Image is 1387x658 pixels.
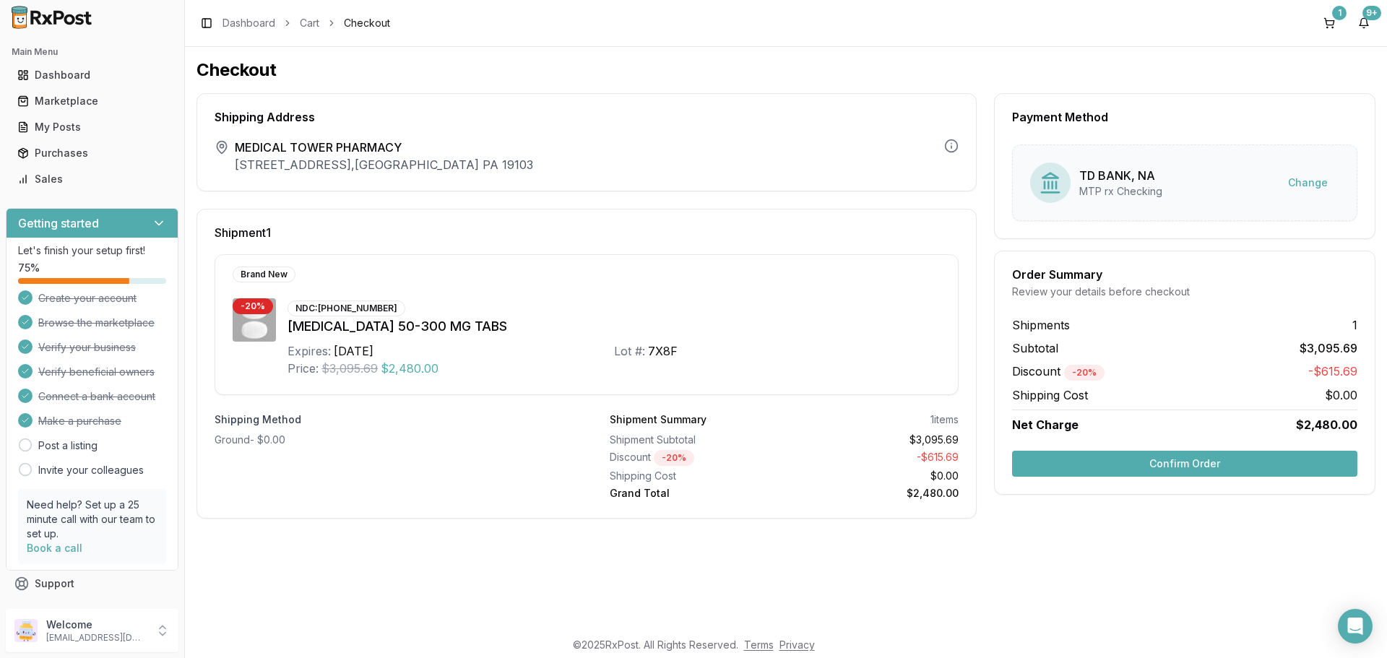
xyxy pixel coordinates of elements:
[6,64,178,87] button: Dashboard
[1318,12,1341,35] button: 1
[38,340,136,355] span: Verify your business
[46,618,147,632] p: Welcome
[215,412,563,427] label: Shipping Method
[12,140,173,166] a: Purchases
[790,486,959,501] div: $2,480.00
[1012,339,1058,357] span: Subtotal
[233,298,273,314] div: - 20 %
[17,146,167,160] div: Purchases
[1012,386,1088,404] span: Shipping Cost
[12,46,173,58] h2: Main Menu
[235,156,533,173] p: [STREET_ADDRESS] , [GEOGRAPHIC_DATA] PA 19103
[744,638,774,651] a: Terms
[215,111,959,123] div: Shipping Address
[1308,363,1357,381] span: -$615.69
[779,638,815,651] a: Privacy
[12,166,173,192] a: Sales
[610,469,779,483] div: Shipping Cost
[215,433,563,447] div: Ground - $0.00
[610,433,779,447] div: Shipment Subtotal
[1012,269,1357,280] div: Order Summary
[300,16,319,30] a: Cart
[17,68,167,82] div: Dashboard
[930,412,959,427] div: 1 items
[321,360,378,377] span: $3,095.69
[233,298,276,342] img: Dovato 50-300 MG TABS
[38,463,144,477] a: Invite your colleagues
[288,360,319,377] div: Price:
[1012,111,1357,123] div: Payment Method
[334,342,373,360] div: [DATE]
[1300,339,1357,357] span: $3,095.69
[222,16,275,30] a: Dashboard
[38,389,155,404] span: Connect a bank account
[6,168,178,191] button: Sales
[6,6,98,29] img: RxPost Logo
[1012,285,1357,299] div: Review your details before checkout
[6,597,178,623] button: Feedback
[6,116,178,139] button: My Posts
[790,469,959,483] div: $0.00
[288,300,405,316] div: NDC: [PHONE_NUMBER]
[610,486,779,501] div: Grand Total
[381,360,438,377] span: $2,480.00
[1352,316,1357,334] span: 1
[38,316,155,330] span: Browse the marketplace
[1079,167,1162,184] div: TD BANK, NA
[27,542,82,554] a: Book a call
[1352,12,1375,35] button: 9+
[233,267,295,282] div: Brand New
[1012,364,1105,378] span: Discount
[18,243,166,258] p: Let's finish your setup first!
[1012,316,1070,334] span: Shipments
[215,227,271,238] span: Shipment 1
[1012,417,1079,432] span: Net Charge
[18,215,99,232] h3: Getting started
[12,114,173,140] a: My Posts
[38,438,98,453] a: Post a listing
[648,342,678,360] div: 7X8F
[46,632,147,644] p: [EMAIL_ADDRESS][DOMAIN_NAME]
[1079,184,1162,199] div: MTP rx Checking
[790,450,959,466] div: - $615.69
[235,139,533,156] span: MEDICAL TOWER PHARMACY
[288,316,941,337] div: [MEDICAL_DATA] 50-300 MG TABS
[18,261,40,275] span: 75 %
[1362,6,1381,20] div: 9+
[288,342,331,360] div: Expires:
[1012,451,1357,477] button: Confirm Order
[38,365,155,379] span: Verify beneficial owners
[6,90,178,113] button: Marketplace
[196,59,1375,82] h1: Checkout
[17,94,167,108] div: Marketplace
[614,342,645,360] div: Lot #:
[17,120,167,134] div: My Posts
[12,88,173,114] a: Marketplace
[1276,170,1339,196] button: Change
[6,142,178,165] button: Purchases
[1296,416,1357,433] span: $2,480.00
[35,602,84,617] span: Feedback
[790,433,959,447] div: $3,095.69
[1338,609,1373,644] div: Open Intercom Messenger
[610,412,707,427] div: Shipment Summary
[38,414,121,428] span: Make a purchase
[17,172,167,186] div: Sales
[610,450,779,466] div: Discount
[1332,6,1347,20] div: 1
[27,498,157,541] p: Need help? Set up a 25 minute call with our team to set up.
[14,619,38,642] img: User avatar
[38,291,137,306] span: Create your account
[222,16,390,30] nav: breadcrumb
[654,450,694,466] div: - 20 %
[1325,386,1357,404] span: $0.00
[1064,365,1105,381] div: - 20 %
[12,62,173,88] a: Dashboard
[344,16,390,30] span: Checkout
[6,571,178,597] button: Support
